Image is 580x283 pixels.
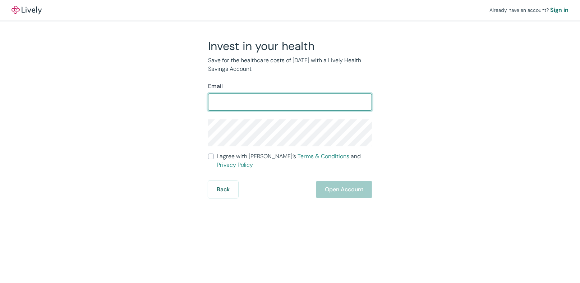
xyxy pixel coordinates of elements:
[217,152,372,169] span: I agree with [PERSON_NAME]’s and
[208,39,372,53] h2: Invest in your health
[217,161,253,169] a: Privacy Policy
[208,82,223,91] label: Email
[298,152,349,160] a: Terms & Conditions
[550,6,569,14] a: Sign in
[208,181,238,198] button: Back
[11,6,42,14] a: LivelyLively
[11,6,42,14] img: Lively
[208,56,372,73] p: Save for the healthcare costs of [DATE] with a Lively Health Savings Account
[489,6,569,14] div: Already have an account?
